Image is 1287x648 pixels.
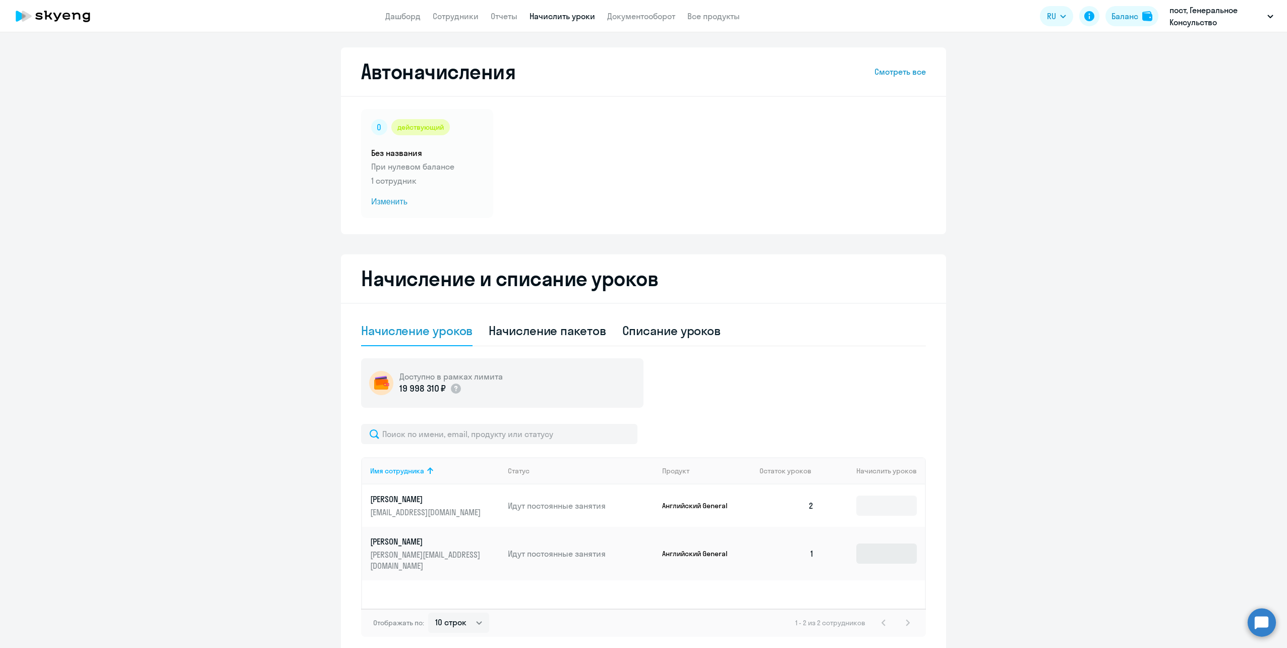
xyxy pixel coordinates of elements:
a: [PERSON_NAME][EMAIL_ADDRESS][DOMAIN_NAME] [370,494,500,518]
a: Сотрудники [433,11,479,21]
span: Изменить [371,196,483,208]
h2: Автоначисления [361,60,515,84]
p: [PERSON_NAME] [370,494,483,505]
p: [PERSON_NAME] [370,536,483,547]
h2: Начисление и списание уроков [361,266,926,291]
button: RU [1040,6,1073,26]
a: Смотреть все [874,66,926,78]
div: Продукт [662,466,689,475]
div: Списание уроков [622,322,721,339]
p: 19 998 310 ₽ [399,382,446,395]
img: balance [1142,11,1152,21]
th: Начислить уроков [822,457,925,484]
div: действующий [391,119,450,135]
a: Документооборот [607,11,675,21]
a: [PERSON_NAME][PERSON_NAME][EMAIL_ADDRESS][DOMAIN_NAME] [370,536,500,571]
a: Дашборд [385,11,421,21]
a: Отчеты [491,11,517,21]
p: При нулевом балансе [371,160,483,173]
td: 2 [751,484,822,527]
p: Идут постоянные занятия [508,548,654,559]
div: Статус [508,466,530,475]
div: Имя сотрудника [370,466,500,475]
a: Все продукты [687,11,740,21]
div: Остаток уроков [759,466,822,475]
div: Статус [508,466,654,475]
div: Начисление пакетов [489,322,606,339]
img: wallet-circle.png [369,371,393,395]
span: 1 - 2 из 2 сотрудников [795,618,865,627]
h5: Доступно в рамках лимита [399,371,503,382]
div: Начисление уроков [361,322,473,339]
span: RU [1047,10,1056,22]
div: Баланс [1111,10,1138,22]
input: Поиск по имени, email, продукту или статусу [361,424,637,444]
span: Отображать по: [373,618,424,627]
p: [PERSON_NAME][EMAIL_ADDRESS][DOMAIN_NAME] [370,549,483,571]
td: 1 [751,527,822,580]
p: 1 сотрудник [371,175,483,187]
h5: Без названия [371,147,483,158]
p: [EMAIL_ADDRESS][DOMAIN_NAME] [370,507,483,518]
p: Английский General [662,549,738,558]
p: Английский General [662,501,738,510]
span: Остаток уроков [759,466,811,475]
div: Продукт [662,466,752,475]
button: пост, Генеральное Консульство Королевства Норвегия в г. [GEOGRAPHIC_DATA] [1164,4,1278,28]
p: Идут постоянные занятия [508,500,654,511]
p: пост, Генеральное Консульство Королевства Норвегия в г. [GEOGRAPHIC_DATA] [1169,4,1263,28]
div: Имя сотрудника [370,466,424,475]
a: Начислить уроки [530,11,595,21]
button: Балансbalance [1105,6,1158,26]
